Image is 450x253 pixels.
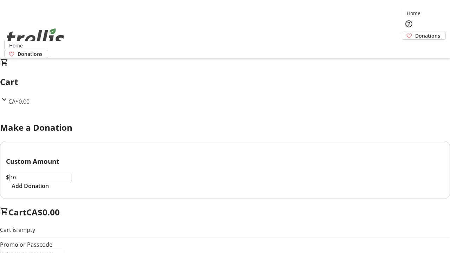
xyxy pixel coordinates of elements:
span: $ [6,173,9,181]
a: Home [5,42,27,49]
span: CA$0.00 [8,98,30,105]
img: Orient E2E Organization XcBwJAKo9D's Logo [4,20,67,56]
span: Home [407,9,420,17]
span: Home [9,42,23,49]
button: Add Donation [6,182,54,190]
a: Home [402,9,425,17]
button: Help [402,17,416,31]
a: Donations [402,32,446,40]
span: Add Donation [12,182,49,190]
span: CA$0.00 [26,206,60,218]
h3: Custom Amount [6,156,444,166]
input: Donation Amount [9,174,71,181]
span: Donations [18,50,43,58]
button: Cart [402,40,416,54]
span: Donations [415,32,440,39]
a: Donations [4,50,48,58]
